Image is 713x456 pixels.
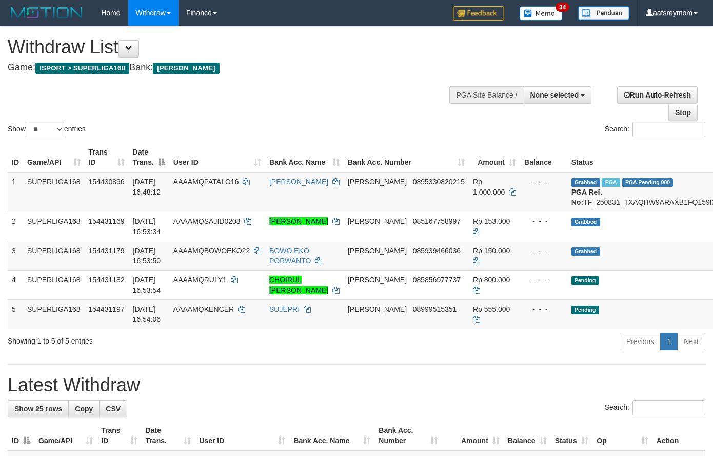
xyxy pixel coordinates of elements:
label: Show entries [8,122,86,137]
span: AAAAMQRULY1 [173,276,227,284]
span: 154431197 [89,305,125,313]
th: Action [652,421,705,450]
a: BOWO EKO PORWANTO [269,246,311,265]
span: ISPORT > SUPERLIGA168 [35,63,129,74]
span: Pending [571,306,599,314]
th: Bank Acc. Number: activate to sort column ascending [374,421,442,450]
a: 1 [660,333,678,350]
a: Run Auto-Refresh [617,86,698,104]
th: Balance [520,143,567,172]
label: Search: [605,400,705,415]
th: ID [8,143,23,172]
span: None selected [530,91,579,99]
td: 2 [8,212,23,241]
td: 3 [8,241,23,270]
th: Bank Acc. Name: activate to sort column ascending [265,143,344,172]
span: AAAAMQKENCER [173,305,234,313]
span: PGA Pending [622,178,674,187]
div: - - - [524,216,563,226]
th: Date Trans.: activate to sort column descending [129,143,169,172]
span: [DATE] 16:53:54 [133,276,161,294]
h1: Latest Withdraw [8,375,705,395]
div: Showing 1 to 5 of 5 entries [8,332,289,346]
a: CHOIRUL [PERSON_NAME] [269,276,328,294]
h4: Game: Bank: [8,63,465,73]
div: - - - [524,304,563,314]
span: Rp 150.000 [473,246,510,255]
a: [PERSON_NAME] [269,217,328,225]
span: Copy 085939466036 to clipboard [413,246,461,255]
a: Stop [668,104,698,121]
b: PGA Ref. No: [571,188,602,206]
span: CSV [106,405,121,413]
span: Rp 800.000 [473,276,510,284]
th: Date Trans.: activate to sort column ascending [142,421,195,450]
a: Next [677,333,705,350]
span: Marked by aafounsreynich [602,178,620,187]
span: 154431169 [89,217,125,225]
a: CSV [99,400,127,417]
td: 5 [8,299,23,329]
a: Copy [68,400,100,417]
span: [PERSON_NAME] [348,246,407,255]
span: Pending [571,276,599,285]
span: Copy 0895330820215 to clipboard [413,178,465,186]
th: Trans ID: activate to sort column ascending [97,421,141,450]
th: Bank Acc. Name: activate to sort column ascending [289,421,374,450]
span: 154431179 [89,246,125,255]
img: Feedback.jpg [453,6,504,21]
input: Search: [632,122,705,137]
span: 154431182 [89,276,125,284]
div: - - - [524,177,563,187]
td: SUPERLIGA168 [23,241,85,270]
span: Show 25 rows [14,405,62,413]
th: User ID: activate to sort column ascending [169,143,265,172]
span: Rp 153.000 [473,217,510,225]
span: [PERSON_NAME] [348,305,407,313]
div: - - - [524,245,563,256]
span: [PERSON_NAME] [153,63,219,74]
span: [PERSON_NAME] [348,178,407,186]
div: PGA Site Balance / [449,86,523,104]
span: Copy 08999515351 to clipboard [413,305,457,313]
td: SUPERLIGA168 [23,212,85,241]
td: SUPERLIGA168 [23,299,85,329]
span: Rp 1.000.000 [473,178,505,196]
td: 1 [8,172,23,212]
h1: Withdraw List [8,37,465,58]
span: Grabbed [571,218,600,226]
span: Rp 555.000 [473,305,510,313]
th: Amount: activate to sort column ascending [469,143,520,172]
span: AAAAMQSAJID0208 [173,217,241,225]
span: [DATE] 16:53:50 [133,246,161,265]
span: 154430896 [89,178,125,186]
th: Trans ID: activate to sort column ascending [85,143,129,172]
th: Game/API: activate to sort column ascending [23,143,85,172]
th: Balance: activate to sort column ascending [504,421,551,450]
div: - - - [524,275,563,285]
img: MOTION_logo.png [8,5,86,21]
span: [PERSON_NAME] [348,276,407,284]
span: [DATE] 16:54:06 [133,305,161,324]
span: [DATE] 16:53:34 [133,217,161,236]
span: Grabbed [571,247,600,256]
th: Op: activate to sort column ascending [592,421,652,450]
button: None selected [524,86,592,104]
span: AAAAMQBOWOEKO22 [173,246,250,255]
a: SUJEPRI [269,305,300,313]
img: panduan.png [578,6,629,20]
span: Copy 085167758997 to clipboard [413,217,461,225]
span: AAAAMQPATALO16 [173,178,239,186]
a: [PERSON_NAME] [269,178,328,186]
span: Grabbed [571,178,600,187]
span: Copy [75,405,93,413]
input: Search: [632,400,705,415]
a: Show 25 rows [8,400,69,417]
td: SUPERLIGA168 [23,172,85,212]
th: Bank Acc. Number: activate to sort column ascending [344,143,469,172]
th: ID: activate to sort column descending [8,421,34,450]
th: User ID: activate to sort column ascending [195,421,289,450]
span: [PERSON_NAME] [348,217,407,225]
span: 34 [556,3,569,12]
select: Showentries [26,122,64,137]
